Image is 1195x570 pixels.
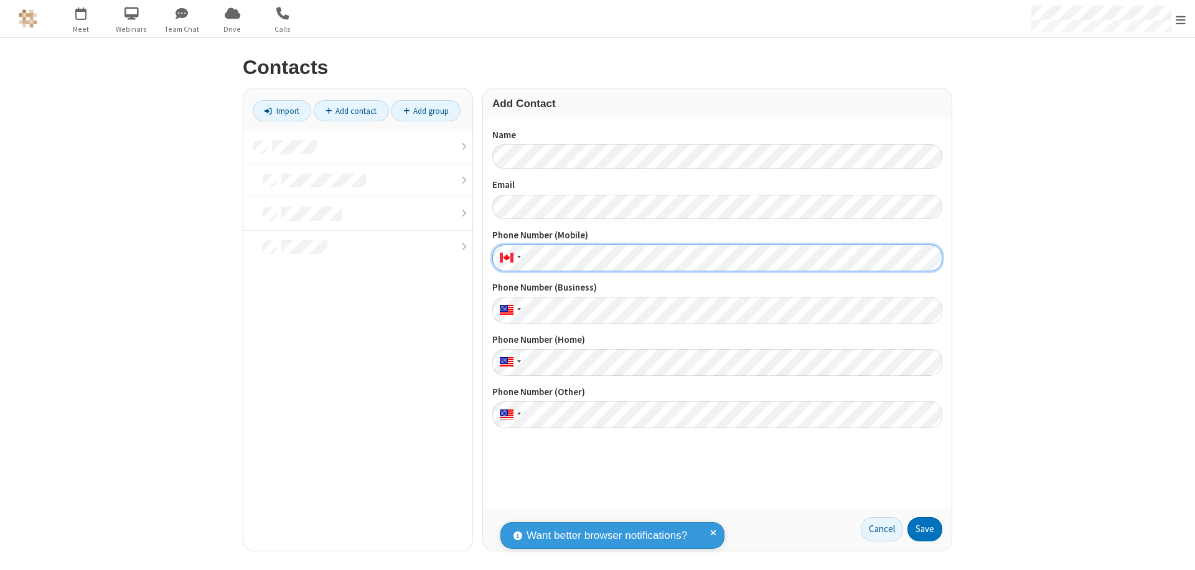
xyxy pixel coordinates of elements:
span: Team Chat [159,24,205,35]
div: United States: + 1 [492,297,525,324]
label: Name [492,128,942,142]
label: Phone Number (Other) [492,385,942,399]
iframe: Chat [1164,538,1186,561]
span: Meet [58,24,105,35]
a: Cancel [861,517,903,542]
label: Email [492,178,942,192]
span: Calls [260,24,306,35]
span: Drive [209,24,256,35]
img: QA Selenium DO NOT DELETE OR CHANGE [19,9,37,28]
a: Import [253,100,311,121]
button: Save [907,517,942,542]
label: Phone Number (Business) [492,281,942,295]
div: Canada: + 1 [492,245,525,271]
a: Add group [391,100,461,121]
div: United States: + 1 [492,401,525,428]
span: Webinars [108,24,155,35]
div: United States: + 1 [492,349,525,376]
h2: Contacts [243,57,952,78]
label: Phone Number (Home) [492,333,942,347]
a: Add contact [314,100,389,121]
h3: Add Contact [492,98,942,110]
label: Phone Number (Mobile) [492,228,942,243]
span: Want better browser notifications? [527,528,687,544]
